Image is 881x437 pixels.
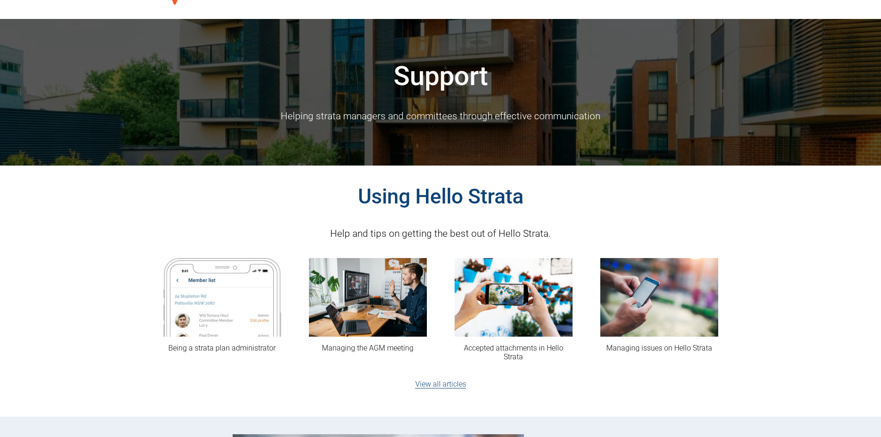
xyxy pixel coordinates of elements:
[309,258,427,337] img: Managing the AGM meeting
[415,380,466,388] a: View all articles
[163,258,281,337] img: Being a strata plan administrator
[163,225,718,242] p: Help and tips on getting the best out of Hello Strata.
[600,258,718,337] img: Managing issues on Hello Strata
[322,344,413,352] a: Managing the AGM meeting
[455,258,573,337] img: Accepted attachments in Hello Strata
[163,108,718,125] p: Helping strata managers and committees through effective communication
[606,344,712,352] a: Managing issues on Hello Strata
[163,183,718,210] h2: Using Hello Strata
[464,344,563,361] a: Accepted attachments in Hello Strata
[163,60,718,93] h1: Support
[168,344,276,352] a: Being a strata plan administrator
